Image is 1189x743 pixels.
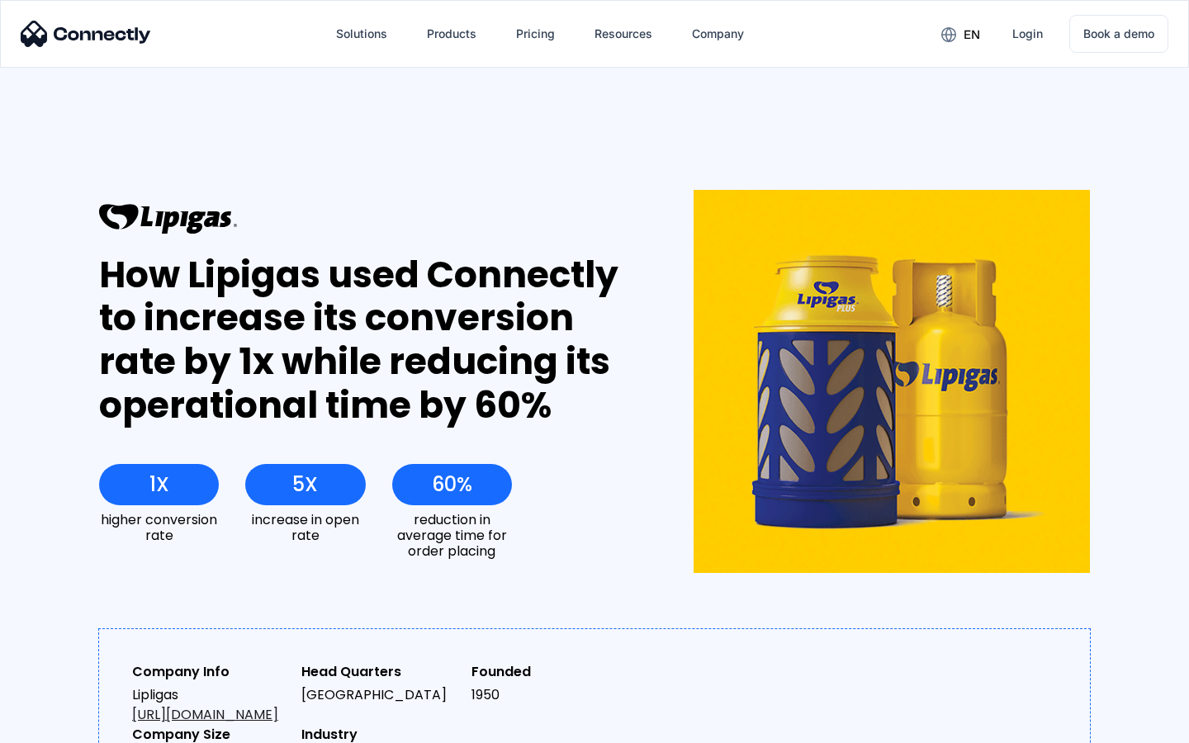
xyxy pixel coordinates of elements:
ul: Language list [33,714,99,737]
div: Founded [471,662,628,682]
div: en [964,23,980,46]
div: 1X [149,473,169,496]
div: Solutions [323,14,400,54]
div: Resources [581,14,666,54]
div: Resources [594,22,652,45]
div: Head Quarters [301,662,457,682]
div: reduction in average time for order placing [392,512,512,560]
a: [URL][DOMAIN_NAME] [132,705,278,724]
div: Company Info [132,662,288,682]
div: Products [427,22,476,45]
div: 5X [292,473,318,496]
div: 1950 [471,685,628,705]
div: increase in open rate [245,512,365,543]
div: en [928,21,992,46]
div: Login [1012,22,1043,45]
div: Products [414,14,490,54]
div: How Lipigas used Connectly to increase its conversion rate by 1x while reducing its operational t... [99,253,633,428]
a: Pricing [503,14,568,54]
div: Company [679,14,757,54]
div: Solutions [336,22,387,45]
div: 60% [432,473,472,496]
aside: Language selected: English [17,714,99,737]
a: Book a demo [1069,15,1168,53]
div: Company [692,22,744,45]
img: Connectly Logo [21,21,151,47]
div: Lipligas [132,685,288,725]
a: Login [999,14,1056,54]
div: [GEOGRAPHIC_DATA] [301,685,457,705]
div: higher conversion rate [99,512,219,543]
div: Pricing [516,22,555,45]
